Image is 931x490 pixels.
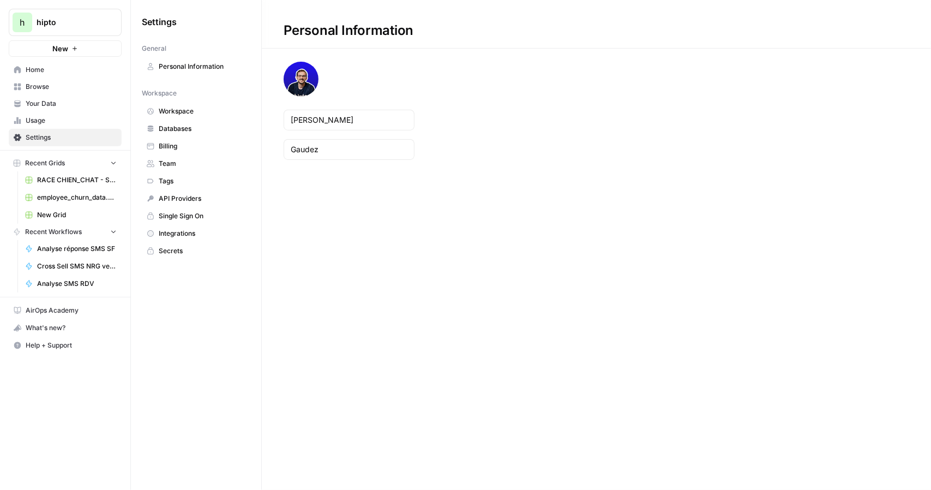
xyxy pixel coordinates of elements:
[9,61,122,79] a: Home
[159,246,245,256] span: Secrets
[142,207,250,225] a: Single Sign On
[159,62,245,71] span: Personal Information
[142,225,250,242] a: Integrations
[9,129,122,146] a: Settings
[142,15,177,28] span: Settings
[159,211,245,221] span: Single Sign On
[142,58,250,75] a: Personal Information
[26,65,117,75] span: Home
[37,279,117,289] span: Analyse SMS RDV
[37,193,117,202] span: employee_churn_data.csv
[159,159,245,169] span: Team
[25,158,65,168] span: Recent Grids
[37,261,117,271] span: Cross Sell SMS NRG vers FIB- "Imprecis- Positif"
[9,112,122,129] a: Usage
[9,224,122,240] button: Recent Workflows
[142,103,250,120] a: Workspace
[25,227,82,237] span: Recent Workflows
[142,88,177,98] span: Workspace
[142,172,250,190] a: Tags
[142,190,250,207] a: API Providers
[20,258,122,275] a: Cross Sell SMS NRG vers FIB- "Imprecis- Positif"
[26,340,117,350] span: Help + Support
[9,9,122,36] button: Workspace: hipto
[9,337,122,354] button: Help + Support
[9,319,122,337] button: What's new?
[9,302,122,319] a: AirOps Academy
[20,206,122,224] a: New Grid
[142,120,250,138] a: Databases
[159,106,245,116] span: Workspace
[20,240,122,258] a: Analyse réponse SMS SF
[20,275,122,292] a: Analyse SMS RDV
[159,124,245,134] span: Databases
[142,242,250,260] a: Secrets
[26,82,117,92] span: Browse
[142,138,250,155] a: Billing
[37,175,117,185] span: RACE CHIEN_CHAT - SANTEVET - GLOBAL.csv
[284,62,319,97] img: avatar
[159,229,245,238] span: Integrations
[26,306,117,315] span: AirOps Academy
[9,155,122,171] button: Recent Grids
[20,171,122,189] a: RACE CHIEN_CHAT - SANTEVET - GLOBAL.csv
[9,320,121,336] div: What's new?
[159,141,245,151] span: Billing
[142,44,166,53] span: General
[142,155,250,172] a: Team
[52,43,68,54] span: New
[9,95,122,112] a: Your Data
[9,40,122,57] button: New
[26,116,117,126] span: Usage
[262,22,435,39] div: Personal Information
[20,16,25,29] span: h
[37,210,117,220] span: New Grid
[37,17,103,28] span: hipto
[26,99,117,109] span: Your Data
[159,194,245,204] span: API Providers
[159,176,245,186] span: Tags
[26,133,117,142] span: Settings
[9,78,122,95] a: Browse
[37,244,117,254] span: Analyse réponse SMS SF
[20,189,122,206] a: employee_churn_data.csv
